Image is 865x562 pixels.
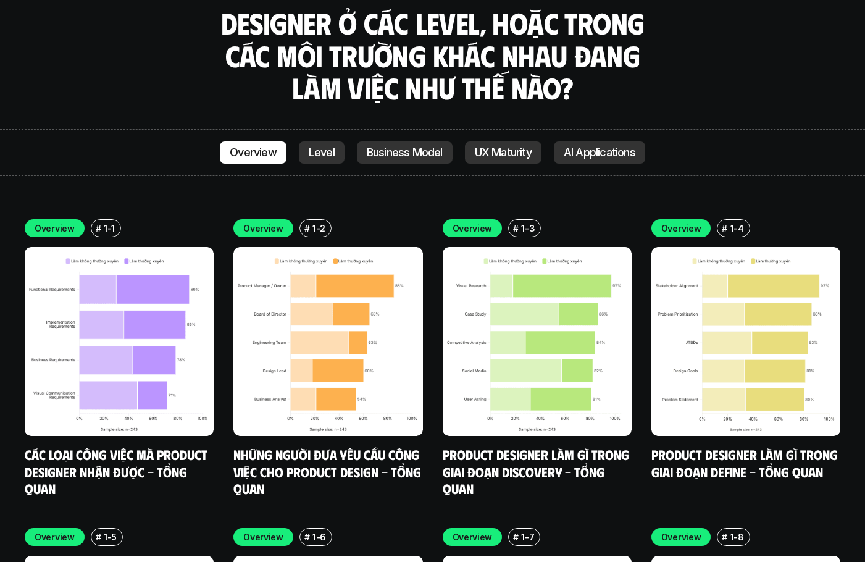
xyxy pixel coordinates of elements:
[453,222,493,235] p: Overview
[230,146,277,159] p: Overview
[443,446,632,497] a: Product Designer làm gì trong giai đoạn Discovery - Tổng quan
[554,141,645,164] a: AI Applications
[217,7,649,104] h3: Designer ở các level, hoặc trong các môi trường khác nhau đang làm việc như thế nào?
[465,141,541,164] a: UX Maturity
[651,446,841,480] a: Product Designer làm gì trong giai đoạn Define - Tổng quan
[35,531,75,543] p: Overview
[243,222,283,235] p: Overview
[357,141,453,164] a: Business Model
[243,531,283,543] p: Overview
[513,224,519,233] h6: #
[564,146,635,159] p: AI Applications
[309,146,335,159] p: Level
[299,141,345,164] a: Level
[312,531,326,543] p: 1-6
[730,222,744,235] p: 1-4
[312,222,325,235] p: 1-2
[453,531,493,543] p: Overview
[661,531,701,543] p: Overview
[367,146,443,159] p: Business Model
[35,222,75,235] p: Overview
[220,141,286,164] a: Overview
[233,446,424,497] a: Những người đưa yêu cầu công việc cho Product Design - Tổng quan
[104,222,115,235] p: 1-1
[475,146,532,159] p: UX Maturity
[722,224,727,233] h6: #
[304,224,310,233] h6: #
[730,531,744,543] p: 1-8
[96,532,101,542] h6: #
[104,531,117,543] p: 1-5
[661,222,701,235] p: Overview
[25,446,211,497] a: Các loại công việc mà Product Designer nhận được - Tổng quan
[304,532,310,542] h6: #
[513,532,519,542] h6: #
[521,222,535,235] p: 1-3
[722,532,727,542] h6: #
[521,531,534,543] p: 1-7
[96,224,101,233] h6: #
